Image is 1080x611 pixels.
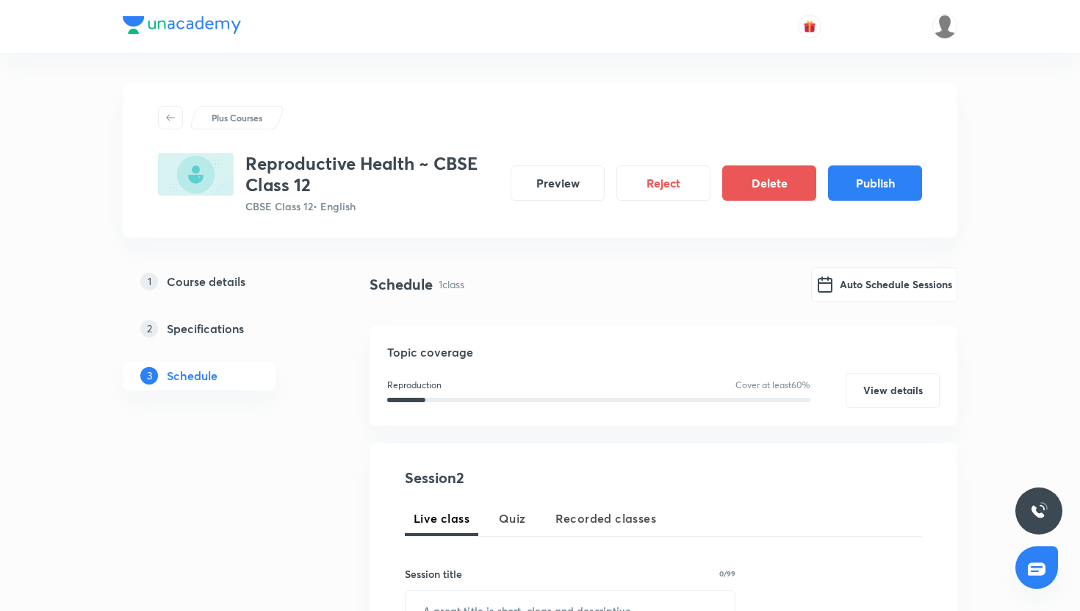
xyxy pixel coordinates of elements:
[387,343,940,361] h5: Topic coverage
[828,165,922,201] button: Publish
[846,373,940,408] button: View details
[167,273,245,290] h5: Course details
[816,276,834,293] img: google
[405,467,673,489] h4: Session 2
[387,379,442,392] p: Reproduction
[123,267,323,296] a: 1Course details
[167,367,217,385] h5: Schedule
[414,510,469,527] span: Live class
[123,314,323,343] a: 2Specifications
[123,16,241,37] a: Company Logo
[405,566,462,582] h6: Session title
[212,111,262,124] p: Plus Courses
[932,14,957,39] img: Muzzamil
[123,16,241,34] img: Company Logo
[370,274,433,296] h4: Schedule
[140,367,158,385] p: 3
[735,379,810,392] p: Cover at least 60 %
[140,320,158,337] p: 2
[511,165,605,201] button: Preview
[1030,502,1048,520] img: ttu
[245,153,499,196] h3: Reproductive Health ~ CBSE Class 12
[811,267,957,302] button: Auto Schedule Sessions
[158,153,234,196] img: 491C2985-DEEB-4238-A8E9-47A23775C05C_plus.png
[167,320,244,337] h5: Specifications
[803,20,816,33] img: avatar
[555,510,656,527] span: Recorded classes
[798,15,821,38] button: avatar
[722,165,816,201] button: Delete
[616,165,710,201] button: Reject
[719,570,735,577] p: 0/99
[499,510,526,527] span: Quiz
[439,276,464,292] p: 1 class
[245,199,499,214] p: CBSE Class 12 • English
[140,273,158,290] p: 1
